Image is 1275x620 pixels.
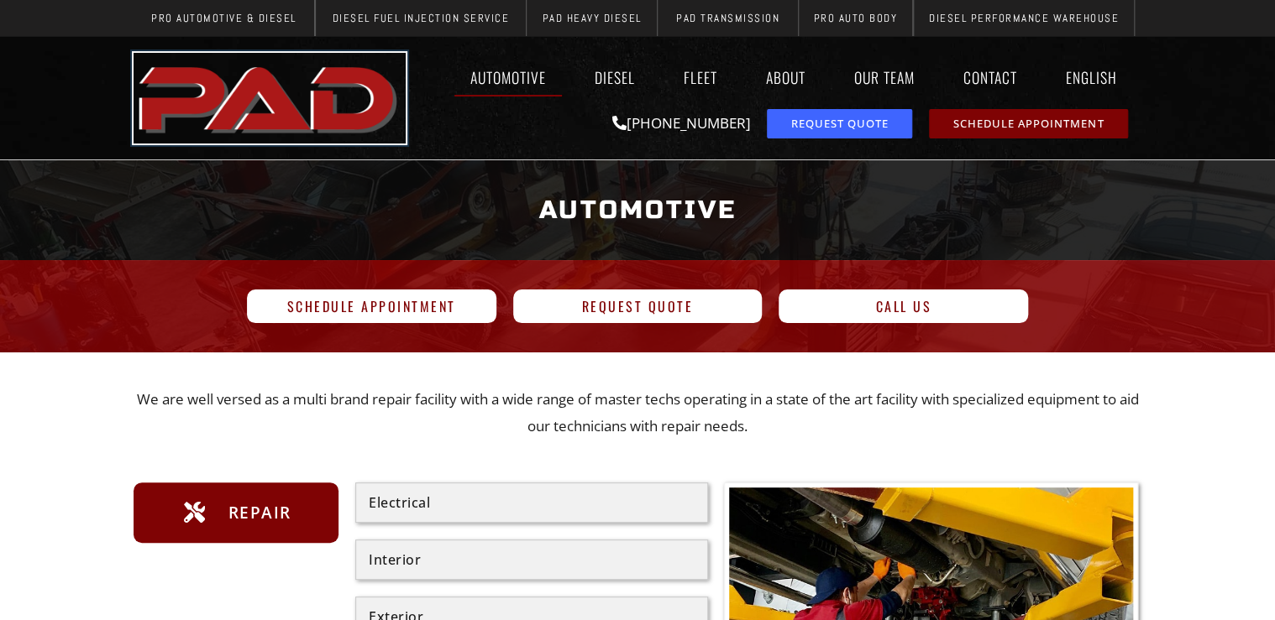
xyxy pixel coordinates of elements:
a: pro automotive and diesel home page [134,53,406,143]
span: Repair [224,499,291,526]
a: [PHONE_NUMBER] [611,113,750,133]
span: PAD Transmission [676,13,779,23]
a: Fleet [668,58,733,96]
span: Schedule Appointment [287,300,456,313]
img: The image shows the word "PAD" in bold, red, uppercase letters with a slight shadow effect. [134,53,406,143]
a: Diesel [579,58,651,96]
a: English [1050,58,1141,96]
span: Call Us [875,300,931,313]
a: Call Us [779,289,1028,323]
span: Pro Automotive & Diesel [151,13,296,23]
a: Contact [947,58,1033,96]
div: Interior [369,553,695,566]
a: Our Team [838,58,931,96]
a: Automotive [454,58,562,96]
a: About [750,58,821,96]
a: schedule repair or service appointment [929,109,1128,138]
span: Diesel Performance Warehouse [929,13,1119,23]
span: Request Quote [582,300,694,313]
a: Request Quote [513,289,763,323]
span: Diesel Fuel Injection Service [333,13,510,23]
div: Electrical [369,496,695,509]
span: Request Quote [791,118,889,129]
span: Pro Auto Body [814,13,898,23]
p: We are well versed as a multi brand repair facility with a wide range of master techs operating i... [134,386,1141,440]
span: PAD Heavy Diesel [543,13,642,23]
span: Schedule Appointment [953,118,1104,129]
nav: Menu [406,58,1141,96]
h1: Automotive [142,179,1133,242]
a: request a service or repair quote [767,109,912,138]
a: Schedule Appointment [247,289,496,323]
